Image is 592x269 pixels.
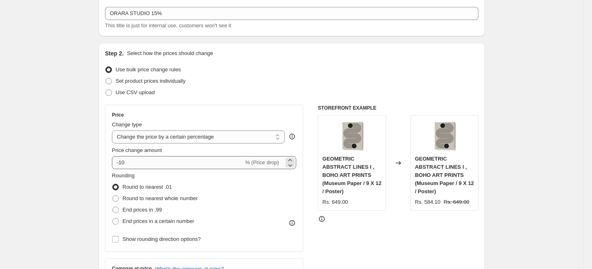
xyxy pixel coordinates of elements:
[112,121,142,128] span: Change type
[122,184,172,190] span: Round to nearest .01
[116,66,181,73] span: Use bulk price change rules
[122,236,201,242] span: Show rounding direction options?
[105,7,478,20] input: 30% off holiday sale
[112,172,135,179] span: Rounding
[444,198,470,206] strike: Rs. 649.00
[322,156,381,194] span: GEOMETRIC ABSTRACT LINES I , BOHO ART PRINTS (Museum Paper / 9 X 12 / Poster)
[105,22,231,29] span: This title is just for internal use, customers won't see it
[318,105,478,111] h6: STOREFRONT EXAMPLE
[322,198,348,206] div: Rs. 649.00
[415,198,441,206] div: Rs. 584.10
[122,218,194,224] span: End prices in a certain number
[428,120,461,152] img: gallerywrap-resized_212f066c-7c3d-4415-9b16-553eb73bee29_80x.jpg
[288,132,296,141] div: help
[105,49,124,57] h2: Step 2.
[245,159,279,165] span: % (Price drop)
[127,49,213,57] p: Select how the prices should change
[112,112,124,118] h3: Price
[415,156,474,194] span: GEOMETRIC ABSTRACT LINES I , BOHO ART PRINTS (Museum Paper / 9 X 12 / Poster)
[112,156,243,169] input: -15
[122,195,198,201] span: Round to nearest whole number
[112,147,162,153] span: Price change amount
[116,78,186,84] span: Set product prices individually
[116,89,155,95] span: Use CSV upload
[122,207,162,213] span: End prices in .99
[336,120,368,152] img: gallerywrap-resized_212f066c-7c3d-4415-9b16-553eb73bee29_80x.jpg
